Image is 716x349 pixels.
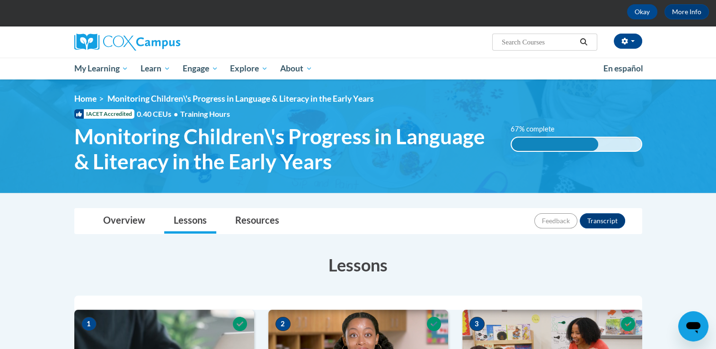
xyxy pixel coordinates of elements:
label: 67% complete [511,124,565,134]
span: About [280,63,312,74]
input: Search Courses [501,36,576,48]
span: IACET Accredited [74,109,134,119]
span: Training Hours [180,109,230,118]
span: • [174,109,178,118]
a: Lessons [164,209,216,234]
div: 67% complete [512,138,598,151]
a: Engage [177,58,224,79]
span: En español [603,63,643,73]
a: Cox Campus [74,34,254,51]
a: About [274,58,318,79]
h3: Lessons [74,253,642,277]
span: 1 [81,317,97,331]
a: Resources [226,209,289,234]
img: Cox Campus [74,34,180,51]
button: Feedback [534,213,577,228]
a: My Learning [68,58,135,79]
button: Transcript [580,213,625,228]
span: Monitoring Children\'s Progress in Language & Literacy in the Early Years [107,94,374,104]
a: En español [597,59,649,79]
span: Monitoring Children\'s Progress in Language & Literacy in the Early Years [74,124,497,174]
a: Home [74,94,97,104]
button: Okay [627,4,657,19]
a: Learn [134,58,177,79]
a: More Info [664,4,709,19]
span: Learn [141,63,170,74]
div: Main menu [60,58,656,79]
span: 3 [469,317,485,331]
span: My Learning [74,63,128,74]
iframe: Button to launch messaging window [678,311,708,341]
span: Engage [183,63,218,74]
button: Search [576,36,591,48]
a: Overview [94,209,155,234]
span: 2 [275,317,291,331]
button: Account Settings [614,34,642,49]
span: Explore [230,63,268,74]
a: Explore [224,58,274,79]
span: 0.40 CEUs [137,109,180,119]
